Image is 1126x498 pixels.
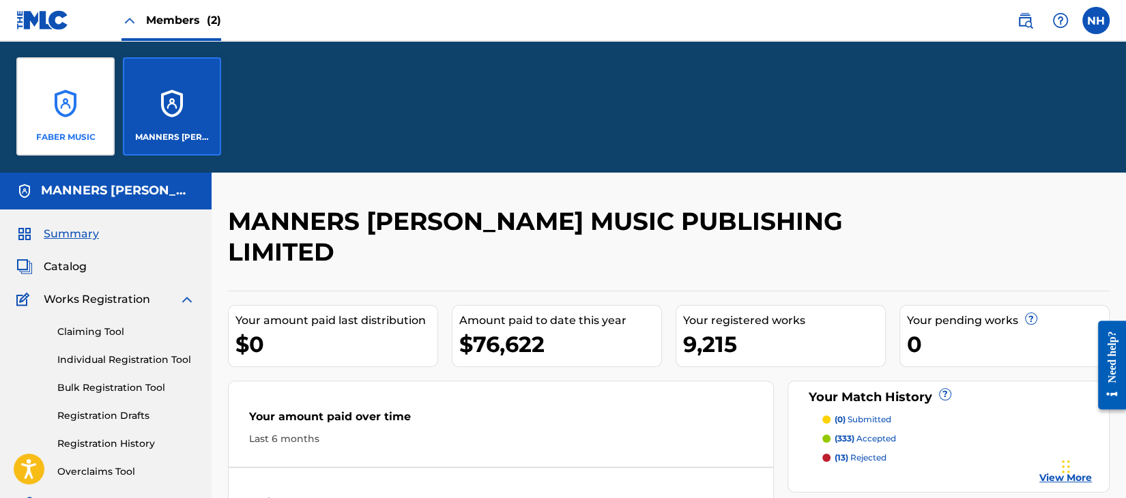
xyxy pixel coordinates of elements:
iframe: Chat Widget [1058,433,1126,498]
a: (0) submitted [822,413,1092,426]
a: Registration Drafts [57,409,195,423]
img: search [1017,12,1033,29]
span: (2) [207,14,221,27]
span: (333) [835,433,854,443]
h2: MANNERS [PERSON_NAME] MUSIC PUBLISHING LIMITED [228,206,907,267]
div: Your amount paid last distribution [235,312,437,329]
a: SummarySummary [16,226,99,242]
p: submitted [835,413,891,426]
p: MANNERS MCDADE MUSIC PUBLISHING LIMITED [135,131,210,143]
a: (333) accepted [822,433,1092,445]
a: Individual Registration Tool [57,353,195,367]
img: MLC Logo [16,10,69,30]
img: Catalog [16,259,33,275]
a: AccountsFABER MUSIC [16,57,115,156]
a: Overclaims Tool [57,465,195,479]
div: Last 6 months [249,432,753,446]
a: Claiming Tool [57,325,195,339]
img: help [1052,12,1069,29]
div: Your amount paid over time [249,409,753,432]
img: expand [179,291,195,308]
div: Drag [1062,446,1070,487]
div: 0 [907,329,1109,360]
p: accepted [835,433,896,445]
img: Close [121,12,138,29]
a: Public Search [1011,7,1039,34]
span: Works Registration [44,291,150,308]
div: Your Match History [805,388,1092,407]
a: CatalogCatalog [16,259,87,275]
span: Catalog [44,259,87,275]
span: Members [146,12,221,28]
a: View More [1039,471,1092,485]
h5: MANNERS MCDADE MUSIC PUBLISHING LIMITED [41,183,195,199]
span: (13) [835,452,848,463]
p: rejected [835,452,886,464]
a: AccountsMANNERS [PERSON_NAME] MUSIC PUBLISHING LIMITED [123,57,221,156]
div: Amount paid to date this year [459,312,661,329]
iframe: Resource Center [1088,310,1126,420]
span: ? [940,389,951,400]
a: (13) rejected [822,452,1092,464]
span: ? [1026,313,1037,324]
div: 9,215 [683,329,885,360]
div: $0 [235,329,437,360]
span: Summary [44,226,99,242]
div: Your pending works [907,312,1109,329]
div: Your registered works [683,312,885,329]
span: (0) [835,414,846,424]
a: Registration History [57,437,195,451]
img: Summary [16,226,33,242]
p: FABER MUSIC [36,131,96,143]
div: Help [1047,7,1074,34]
img: Accounts [16,183,33,199]
div: User Menu [1082,7,1110,34]
div: $76,622 [459,329,661,360]
a: Bulk Registration Tool [57,381,195,395]
img: Works Registration [16,291,34,308]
